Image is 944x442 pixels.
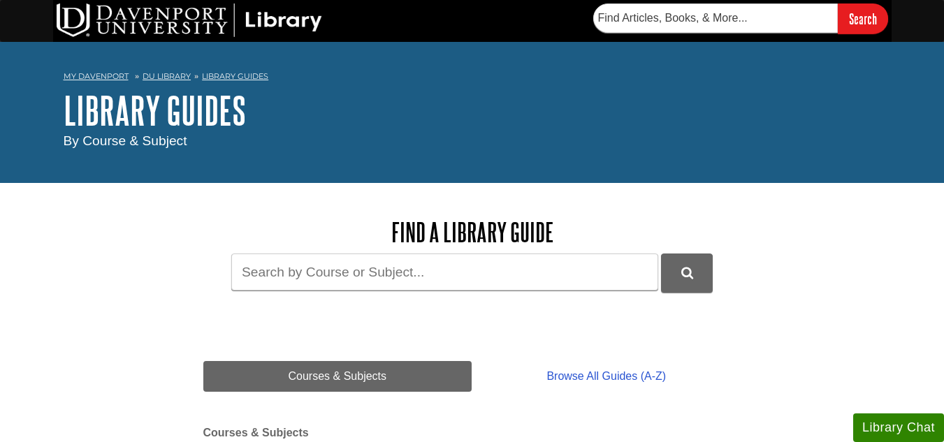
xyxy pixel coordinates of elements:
nav: breadcrumb [64,67,881,89]
a: Courses & Subjects [203,361,472,392]
form: Searches DU Library's articles, books, and more [593,3,888,34]
input: Search [838,3,888,34]
div: By Course & Subject [64,131,881,152]
h2: Find a Library Guide [203,218,741,246]
a: Library Guides [202,71,268,81]
input: Find Articles, Books, & More... [593,3,838,33]
a: DU Library [143,71,191,81]
h1: Library Guides [64,89,881,131]
i: Search Library Guides [681,267,693,279]
a: Browse All Guides (A-Z) [472,361,741,392]
a: My Davenport [64,71,129,82]
img: DU Library [57,3,322,37]
button: Library Chat [853,413,944,442]
input: Search by Course or Subject... [231,253,658,290]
